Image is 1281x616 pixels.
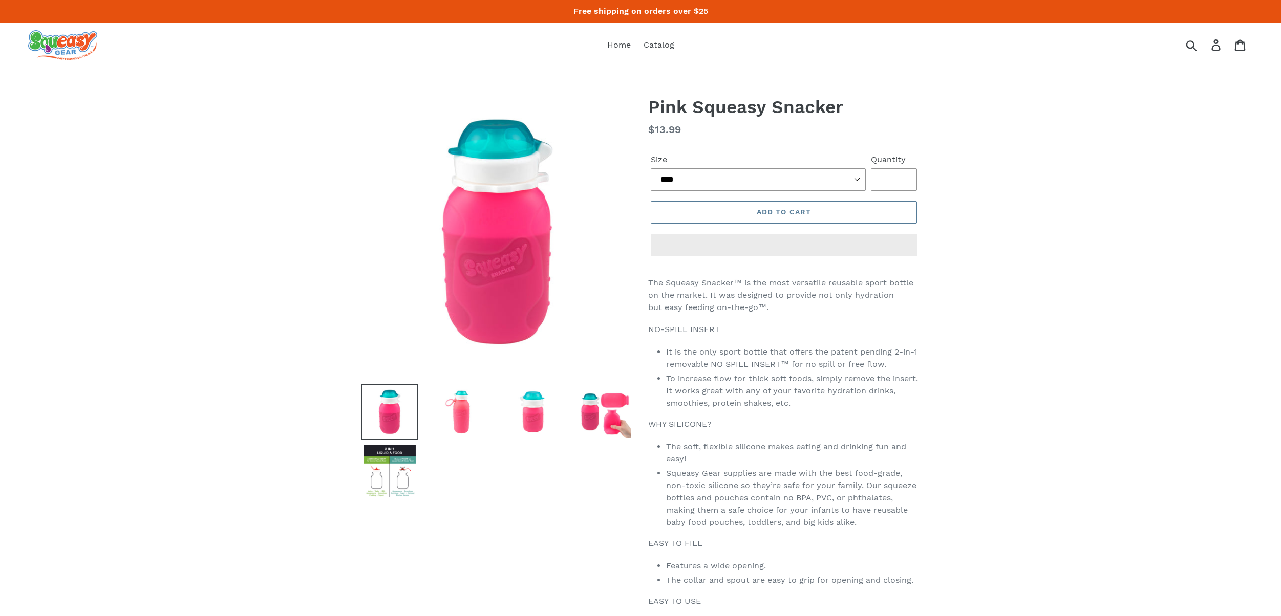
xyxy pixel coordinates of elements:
li: Features a wide opening. [666,560,920,572]
label: Size [651,153,866,166]
li: Squeasy Gear supplies are made with the best food-grade, non-toxic silicone so they’re safe for y... [666,467,920,529]
p: WHY SILICONE? [648,418,920,430]
span: $13.99 [648,123,681,136]
img: Load image into Gallery viewer, Pink Squeasy Snacker [577,384,633,440]
span: Catalog [644,40,674,50]
img: Load image into Gallery viewer, Pink Squeasy Snacker [361,443,418,499]
li: It is the only sport bottle that offers the patent pending 2-in-1 removable NO SPILL INSERT™ for ... [666,346,920,370]
img: Load image into Gallery viewer, Pink Squeasy Snacker [505,384,561,440]
input: Search [1189,34,1218,56]
button: Add to cart [651,201,917,224]
a: Catalog [638,37,679,53]
li: The soft, flexible silicone makes eating and drinking fun and easy! [666,441,920,465]
p: The Squeasy Snacker™ is the most versatile reusable sport bottle on the market. It was designed t... [648,277,920,314]
p: NO-SPILL INSERT [648,323,920,336]
span: Add to cart [757,208,811,216]
p: EASY TO USE [648,595,920,607]
label: Quantity [871,153,917,166]
a: Home [602,37,636,53]
img: Pink Squeasy Snacker [364,98,631,365]
img: Load image into Gallery viewer, Pink Squeasy Snacker [433,384,489,440]
h1: Pink Squeasy Snacker [648,96,920,118]
li: To increase flow for thick soft foods, simply remove the insert. It works great with any of your ... [666,372,920,409]
img: Load image into Gallery viewer, Pink Squeasy Snacker [361,384,418,440]
li: The collar and spout are easy to grip for opening and closing. [666,574,920,586]
img: squeasy gear snacker portable food pouch [28,30,97,60]
p: EASY TO FILL [648,537,920,549]
span: Home [607,40,631,50]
